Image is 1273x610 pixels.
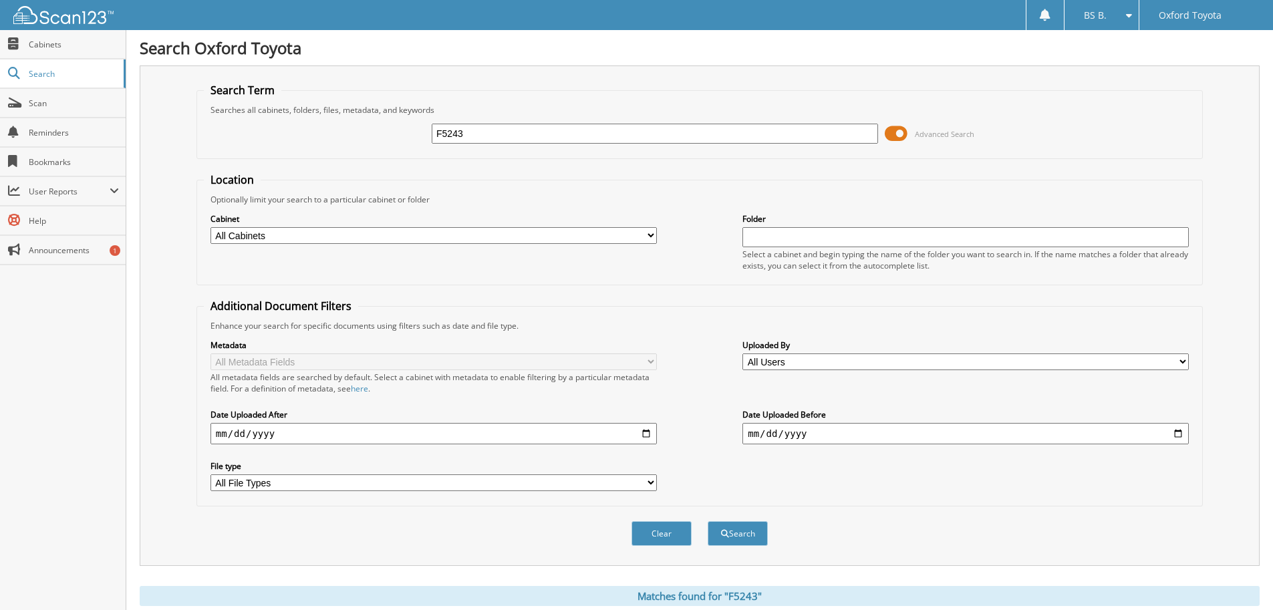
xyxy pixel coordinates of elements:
[13,6,114,24] img: scan123-logo-white.svg
[742,339,1189,351] label: Uploaded By
[140,37,1260,59] h1: Search Oxford Toyota
[742,423,1189,444] input: end
[204,83,281,98] legend: Search Term
[210,371,657,394] div: All metadata fields are searched by default. Select a cabinet with metadata to enable filtering b...
[29,215,119,226] span: Help
[29,186,110,197] span: User Reports
[210,423,657,444] input: start
[204,320,1195,331] div: Enhance your search for specific documents using filters such as date and file type.
[210,339,657,351] label: Metadata
[742,409,1189,420] label: Date Uploaded Before
[351,383,368,394] a: here
[29,98,119,109] span: Scan
[915,129,974,139] span: Advanced Search
[29,127,119,138] span: Reminders
[631,521,692,546] button: Clear
[29,156,119,168] span: Bookmarks
[29,39,119,50] span: Cabinets
[204,104,1195,116] div: Searches all cabinets, folders, files, metadata, and keywords
[29,245,119,256] span: Announcements
[204,194,1195,205] div: Optionally limit your search to a particular cabinet or folder
[210,460,657,472] label: File type
[742,249,1189,271] div: Select a cabinet and begin typing the name of the folder you want to search in. If the name match...
[140,586,1260,606] div: Matches found for "F5243"
[742,213,1189,224] label: Folder
[1159,11,1222,19] span: Oxford Toyota
[29,68,117,80] span: Search
[210,213,657,224] label: Cabinet
[204,172,261,187] legend: Location
[1084,11,1107,19] span: BS B.
[210,409,657,420] label: Date Uploaded After
[110,245,120,256] div: 1
[708,521,768,546] button: Search
[204,299,358,313] legend: Additional Document Filters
